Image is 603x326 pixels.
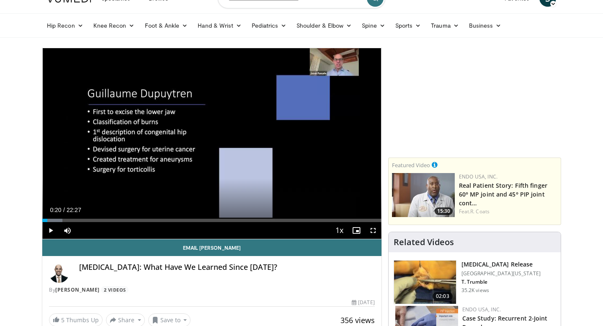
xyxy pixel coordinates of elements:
a: Real Patient Story: Fifth finger 60° MP joint and 45° PIP joint cont… [459,181,547,207]
iframe: Advertisement [412,48,537,153]
span: 356 views [340,315,375,325]
span: 0:20 [50,207,61,213]
p: T. Trumble [461,279,541,285]
video-js: Video Player [42,48,381,239]
a: Pediatrics [247,17,291,34]
a: Shoulder & Elbow [291,17,357,34]
img: 38790_0000_3.png.150x105_q85_crop-smart_upscale.jpg [394,261,456,304]
h4: [MEDICAL_DATA]: What Have We Learned Since [DATE]? [79,263,375,272]
button: Mute [59,222,76,239]
div: By [49,286,375,294]
a: [PERSON_NAME] [55,286,100,293]
div: Feat. [459,208,557,215]
button: Playback Rate [331,222,348,239]
p: 35.2K views [461,287,489,294]
a: Trauma [426,17,464,34]
div: [DATE] [352,299,374,306]
h3: [MEDICAL_DATA] Release [461,260,541,269]
a: Hip Recon [42,17,88,34]
a: Endo USA, Inc. [459,173,497,180]
img: Avatar [49,263,69,283]
a: 15:30 [392,173,455,217]
span: 15:30 [435,207,453,215]
span: 22:27 [67,207,81,213]
a: Hand & Wrist [193,17,247,34]
a: Knee Recon [88,17,140,34]
span: 02:03 [433,292,453,300]
button: Play [42,222,59,239]
a: Sports [390,17,426,34]
h4: Related Videos [394,237,454,247]
a: Endo USA, Inc. [462,306,501,313]
span: 5 [61,316,64,324]
span: / [63,207,65,213]
button: Enable picture-in-picture mode [348,222,365,239]
div: Progress Bar [42,219,381,222]
a: 02:03 [MEDICAL_DATA] Release [GEOGRAPHIC_DATA][US_STATE] T. Trumble 35.2K views [394,260,556,305]
a: Business [464,17,507,34]
img: 55d69904-dd48-4cb8-9c2d-9fd278397143.150x105_q85_crop-smart_upscale.jpg [392,173,455,217]
button: Fullscreen [365,222,381,239]
a: R. Coats [470,208,490,215]
a: 2 Videos [101,286,129,293]
p: [GEOGRAPHIC_DATA][US_STATE] [461,270,541,277]
small: Featured Video [392,161,430,169]
a: Foot & Ankle [140,17,193,34]
a: Spine [357,17,390,34]
a: Email [PERSON_NAME] [42,239,381,256]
